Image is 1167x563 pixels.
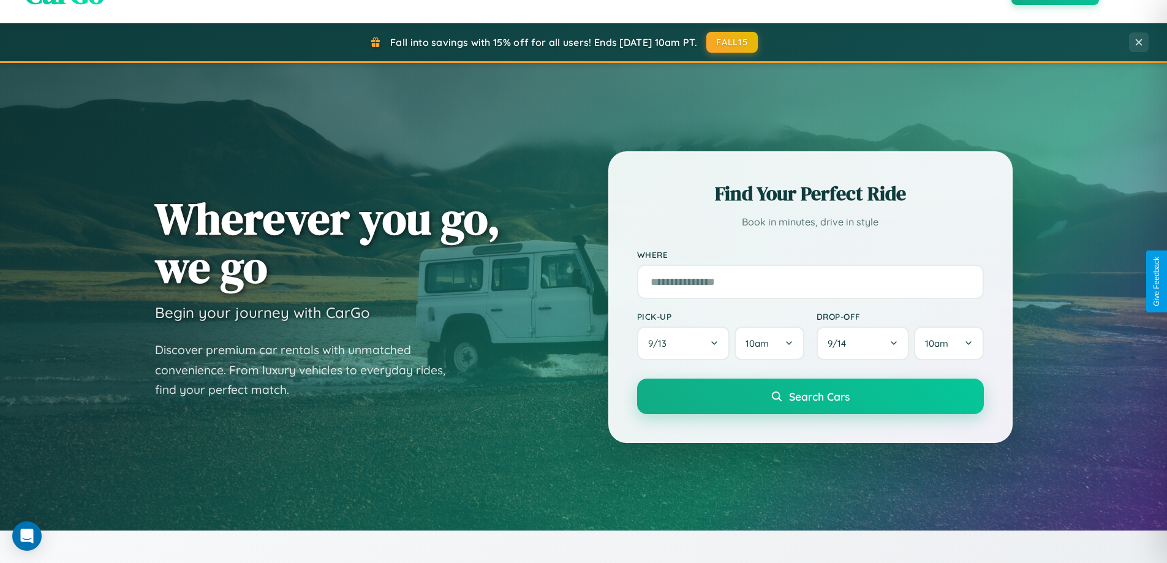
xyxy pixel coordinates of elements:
p: Book in minutes, drive in style [637,213,984,231]
label: Pick-up [637,311,804,322]
span: 10am [925,338,948,349]
button: Search Cars [637,379,984,414]
span: Fall into savings with 15% off for all users! Ends [DATE] 10am PT. [390,36,697,48]
span: 10am [746,338,769,349]
h3: Begin your journey with CarGo [155,303,370,322]
span: Search Cars [789,390,850,403]
div: Give Feedback [1152,257,1161,306]
button: 9/13 [637,327,730,360]
span: 9 / 13 [648,338,673,349]
button: 9/14 [817,327,910,360]
label: Drop-off [817,311,984,322]
h2: Find Your Perfect Ride [637,180,984,207]
label: Where [637,249,984,260]
div: Open Intercom Messenger [12,521,42,551]
p: Discover premium car rentals with unmatched convenience. From luxury vehicles to everyday rides, ... [155,340,461,400]
span: 9 / 14 [828,338,852,349]
button: FALL15 [706,32,758,53]
button: 10am [735,327,804,360]
h1: Wherever you go, we go [155,194,500,291]
button: 10am [914,327,983,360]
